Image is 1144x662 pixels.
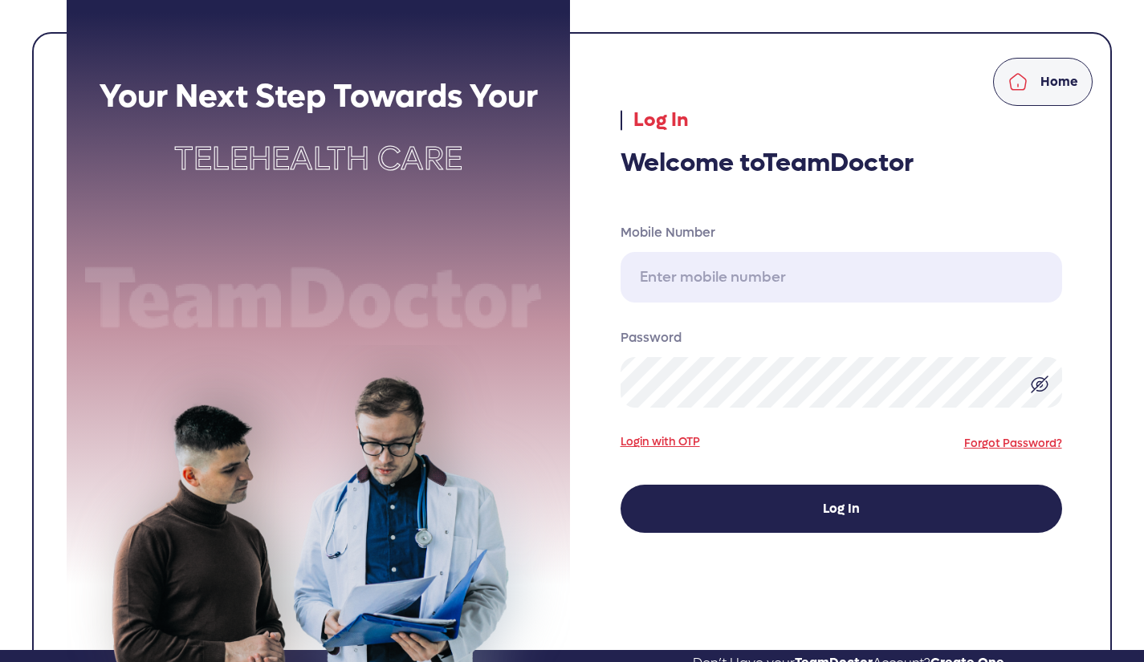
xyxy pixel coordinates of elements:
[67,135,570,183] p: Telehealth Care
[1040,72,1078,91] p: Home
[621,328,1062,347] label: Password
[621,223,1062,242] label: Mobile Number
[621,148,1062,178] h3: Welcome to
[964,436,1062,451] a: Forgot Password?
[763,146,914,180] span: TeamDoctor
[621,252,1062,303] input: Enter mobile number
[67,77,570,116] h2: Your Next Step Towards Your
[621,433,700,450] a: Login with OTP
[1030,375,1049,394] img: eye
[621,106,1062,135] p: Log In
[621,485,1062,533] button: Log In
[1008,72,1028,91] img: home.svg
[993,58,1093,106] a: Home
[67,260,570,339] img: Team doctor text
